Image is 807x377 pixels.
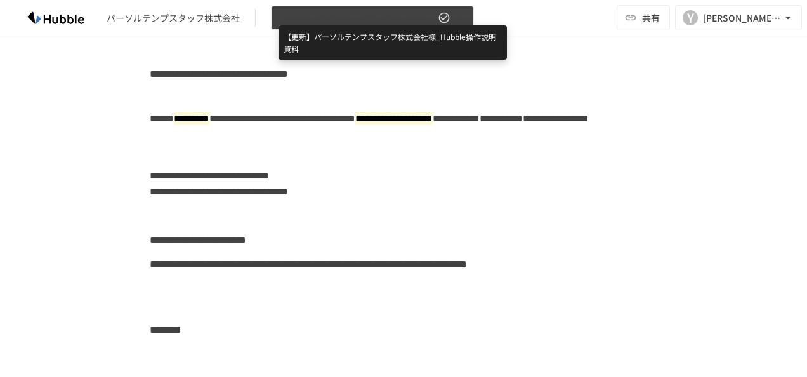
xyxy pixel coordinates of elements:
[107,11,240,25] div: パーソルテンプスタッフ株式会社
[15,8,96,28] img: HzDRNkGCf7KYO4GfwKnzITak6oVsp5RHeZBEM1dQFiQ
[279,10,435,26] span: 【更新】パーソルテンプスタッフ株式会社様_Hubble操作説明資料
[703,10,782,26] div: [PERSON_NAME][EMAIL_ADDRESS][DOMAIN_NAME]
[683,10,698,25] div: Y
[642,11,660,25] span: 共有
